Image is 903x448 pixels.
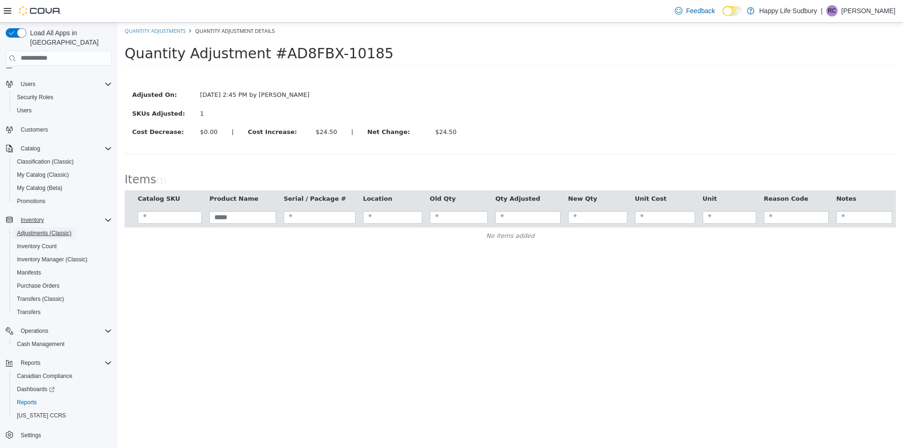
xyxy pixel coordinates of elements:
[13,338,68,350] a: Cash Management
[9,292,116,306] button: Transfers (Classic)
[17,143,44,154] button: Catalog
[17,158,74,165] span: Classification (Classic)
[17,357,44,369] button: Reports
[17,124,52,135] a: Customers
[13,182,66,194] a: My Catalog (Beta)
[9,168,116,181] button: My Catalog (Classic)
[107,105,123,114] label: |
[9,409,116,422] button: [US_STATE] CCRS
[17,243,57,250] span: Inventory Count
[13,105,112,116] span: Users
[21,126,48,134] span: Customers
[8,86,75,96] label: SKUs Adjusted:
[20,172,64,181] button: Catalog SKU
[17,412,66,419] span: [US_STATE] CCRS
[75,68,204,77] div: [DATE] 2:45 PM by [PERSON_NAME]
[2,123,116,136] button: Customers
[9,396,116,409] button: Reports
[826,5,838,16] div: Roxanne Coutu
[17,94,53,101] span: Security Roles
[517,172,551,181] button: Unit Cost
[17,229,71,237] span: Adjustments (Classic)
[13,182,112,194] span: My Catalog (Beta)
[9,279,116,292] button: Purchase Orders
[13,307,112,318] span: Transfers
[646,172,693,181] button: Reason Code
[17,124,112,135] span: Customers
[82,86,197,96] div: 1
[17,429,112,440] span: Settings
[13,280,63,291] a: Purchase Orders
[78,5,157,12] span: Quantity Adjustment Details
[13,384,58,395] a: Dashboards
[13,397,112,408] span: Reports
[13,307,44,318] a: Transfers
[9,266,116,279] button: Manifests
[17,197,46,205] span: Promotions
[7,5,68,12] a: Quantity Adjustments
[378,172,424,181] button: Qty Adjusted
[26,28,112,47] span: Load All Apps in [GEOGRAPHIC_DATA]
[17,295,64,303] span: Transfers (Classic)
[8,105,75,114] label: Cost Decrease:
[8,68,75,77] label: Adjusted On:
[13,370,76,382] a: Canadian Compliance
[17,214,112,226] span: Inventory
[722,6,742,16] input: Dark Mode
[13,196,49,207] a: Promotions
[17,308,40,316] span: Transfers
[2,324,116,338] button: Operations
[828,5,836,16] span: RC
[13,254,91,265] a: Inventory Manager (Classic)
[21,216,44,224] span: Inventory
[17,79,39,90] button: Users
[13,410,112,421] span: Washington CCRS
[9,181,116,195] button: My Catalog (Beta)
[17,107,32,114] span: Users
[21,327,48,335] span: Operations
[7,23,276,39] span: Quantity Adjustment #AD8FBX-10185
[13,169,112,181] span: My Catalog (Classic)
[13,397,40,408] a: Reports
[585,172,601,181] button: Unit
[17,214,48,226] button: Inventory
[671,1,719,20] a: Feedback
[9,240,116,253] button: Inventory Count
[17,184,63,192] span: My Catalog (Beta)
[9,227,116,240] button: Adjustments (Classic)
[17,269,41,276] span: Manifests
[17,325,112,337] span: Operations
[17,372,72,380] span: Canadian Compliance
[9,253,116,266] button: Inventory Manager (Classic)
[13,293,68,305] a: Transfers (Classic)
[13,228,75,239] a: Adjustments (Classic)
[719,172,740,181] button: Notes
[317,105,339,114] div: $24.50
[17,385,55,393] span: Dashboards
[17,399,37,406] span: Reports
[13,370,112,382] span: Canadian Compliance
[821,5,823,16] p: |
[369,210,417,217] span: No items added
[13,156,112,167] span: Classification (Classic)
[7,150,39,164] span: Items
[17,282,60,290] span: Purchase Orders
[13,241,61,252] a: Inventory Count
[123,105,191,114] label: Cost Increase:
[13,254,112,265] span: Inventory Manager (Classic)
[21,432,41,439] span: Settings
[246,172,277,181] button: Location
[13,92,57,103] a: Security Roles
[13,156,78,167] a: Classification (Classic)
[686,6,715,16] span: Feedback
[9,306,116,319] button: Transfers
[13,267,112,278] span: Manifests
[21,359,40,367] span: Reports
[13,384,112,395] span: Dashboards
[17,325,52,337] button: Operations
[9,383,116,396] a: Dashboards
[13,105,35,116] a: Users
[13,410,70,421] a: [US_STATE] CCRS
[13,92,112,103] span: Security Roles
